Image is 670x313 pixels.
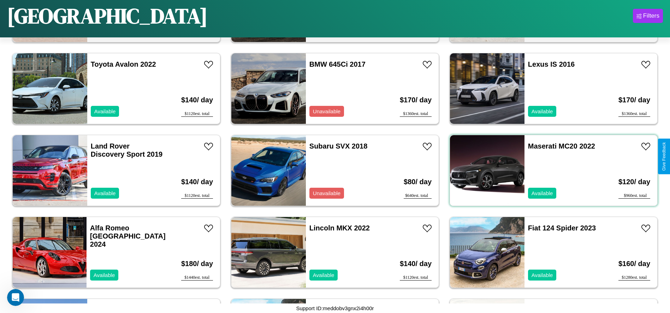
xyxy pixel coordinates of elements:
h3: $ 140 / day [181,89,213,111]
p: Available [532,188,553,198]
h1: [GEOGRAPHIC_DATA] [7,1,208,30]
div: $ 640 est. total [404,193,432,199]
p: Unavailable [313,188,340,198]
a: Fiat 124 Spider 2023 [528,224,596,232]
div: $ 1440 est. total [181,275,213,281]
h3: $ 160 / day [618,253,650,275]
a: Toyota Avalon 2022 [91,60,156,68]
h3: $ 140 / day [181,171,213,193]
p: Available [532,270,553,280]
p: Available [532,107,553,116]
a: Land Rover Discovery Sport 2019 [91,142,162,158]
div: Filters [643,12,659,19]
button: Filters [633,9,663,23]
a: Subaru SVX 2018 [309,142,368,150]
p: Available [313,270,334,280]
div: $ 960 est. total [618,193,650,199]
h3: $ 80 / day [404,171,432,193]
h3: $ 140 / day [400,253,432,275]
p: Available [94,188,116,198]
h3: $ 120 / day [618,171,650,193]
p: Available [94,270,115,280]
h3: $ 170 / day [618,89,650,111]
a: BMW 645Ci 2017 [309,60,366,68]
div: Give Feedback [662,142,666,171]
p: Available [94,107,116,116]
div: $ 1120 est. total [181,111,213,117]
a: Lincoln MKX 2022 [309,224,370,232]
a: Maserati MC20 2022 [528,142,595,150]
h3: $ 170 / day [400,89,432,111]
a: Lexus IS 2016 [528,60,575,68]
div: $ 1280 est. total [618,275,650,281]
div: $ 1360 est. total [618,111,650,117]
iframe: Intercom live chat [7,289,24,306]
div: $ 1360 est. total [400,111,432,117]
div: $ 1120 est. total [400,275,432,281]
div: $ 1120 est. total [181,193,213,199]
p: Support ID: meddobv3gnx2i4h00r [296,303,374,313]
p: Unavailable [313,107,340,116]
h3: $ 180 / day [181,253,213,275]
a: Alfa Romeo [GEOGRAPHIC_DATA] 2024 [90,224,166,248]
